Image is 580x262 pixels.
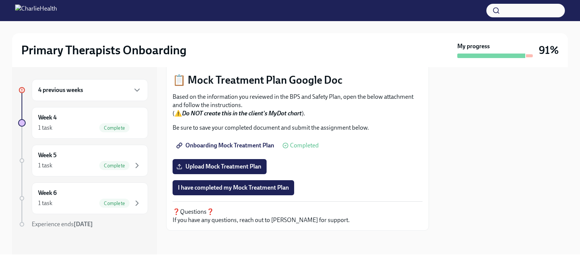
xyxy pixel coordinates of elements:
span: Onboarding Mock Treatment Plan [178,142,274,149]
img: CharlieHealth [15,5,57,17]
div: 1 task [38,199,52,207]
div: 1 task [38,124,52,132]
p: Be sure to save your completed document and submit the assignment below. [173,124,423,132]
h6: Week 5 [38,151,57,159]
a: Onboarding Mock Treatment Plan [173,138,279,153]
span: I have completed my Mock Treatment Plan [178,184,289,192]
h2: Primary Therapists Onboarding [21,43,187,58]
p: 📋 Mock Treatment Plan Google Doc [173,73,423,87]
div: 4 previous weeks [32,79,148,101]
span: Complete [99,125,130,131]
span: Complete [99,201,130,206]
strong: Do NOT create this in the client's MyDot chart [182,110,302,117]
p: ❓Questions❓ If you have any questions, reach out to [PERSON_NAME] for support. [173,208,423,224]
h6: 4 previous weeks [38,86,83,94]
label: Upload Mock Treatment Plan [173,159,267,174]
a: Week 61 taskComplete [18,182,148,214]
h6: Week 4 [38,113,57,122]
h3: 91% [539,43,559,57]
span: Completed [290,142,319,149]
button: I have completed my Mock Treatment Plan [173,180,294,195]
h6: Week 6 [38,189,57,197]
p: Based on the information you reviewed in the BPS and Safety Plan, open the below attachment and f... [173,93,423,118]
strong: [DATE] [74,221,93,228]
a: Week 51 taskComplete [18,145,148,176]
span: Upload Mock Treatment Plan [178,163,261,170]
div: 1 task [38,161,52,170]
span: Complete [99,163,130,169]
a: Week 41 taskComplete [18,107,148,139]
strong: My progress [457,42,490,51]
span: Experience ends [32,221,93,228]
